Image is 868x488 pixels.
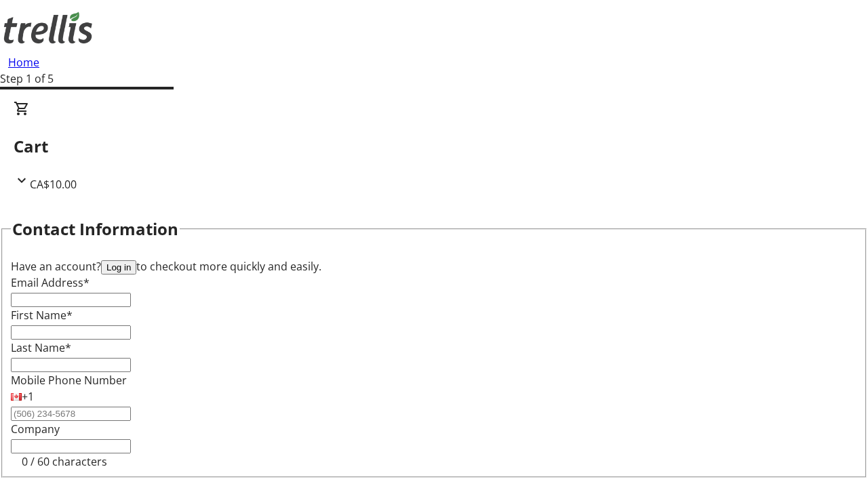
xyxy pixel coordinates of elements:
div: CartCA$10.00 [14,100,854,192]
span: CA$10.00 [30,177,77,192]
button: Log in [101,260,136,274]
input: (506) 234-5678 [11,407,131,421]
div: Have an account? to checkout more quickly and easily. [11,258,857,274]
label: Last Name* [11,340,71,355]
label: Company [11,422,60,436]
h2: Cart [14,134,854,159]
h2: Contact Information [12,217,178,241]
tr-character-limit: 0 / 60 characters [22,454,107,469]
label: First Name* [11,308,73,323]
label: Mobile Phone Number [11,373,127,388]
label: Email Address* [11,275,90,290]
